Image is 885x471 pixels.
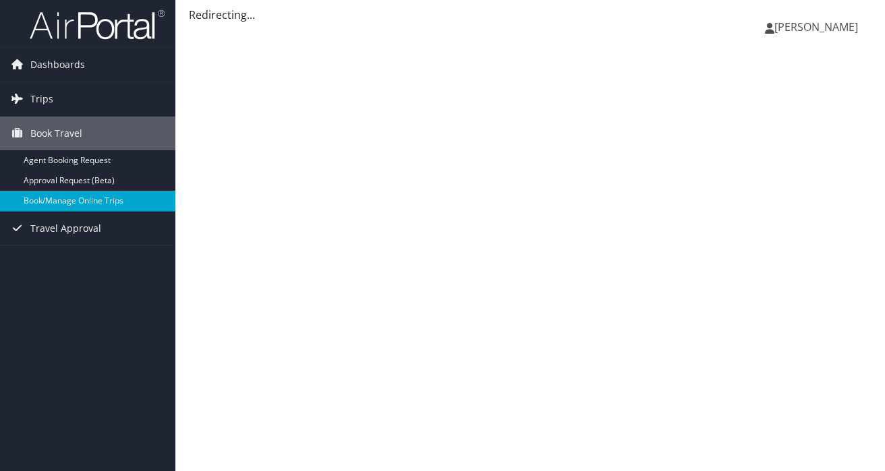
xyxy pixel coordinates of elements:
span: Travel Approval [30,212,101,245]
a: [PERSON_NAME] [765,7,872,47]
span: Dashboards [30,48,85,82]
span: Book Travel [30,117,82,150]
img: airportal-logo.png [30,9,165,40]
div: Redirecting... [189,7,872,23]
span: [PERSON_NAME] [774,20,858,34]
span: Trips [30,82,53,116]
